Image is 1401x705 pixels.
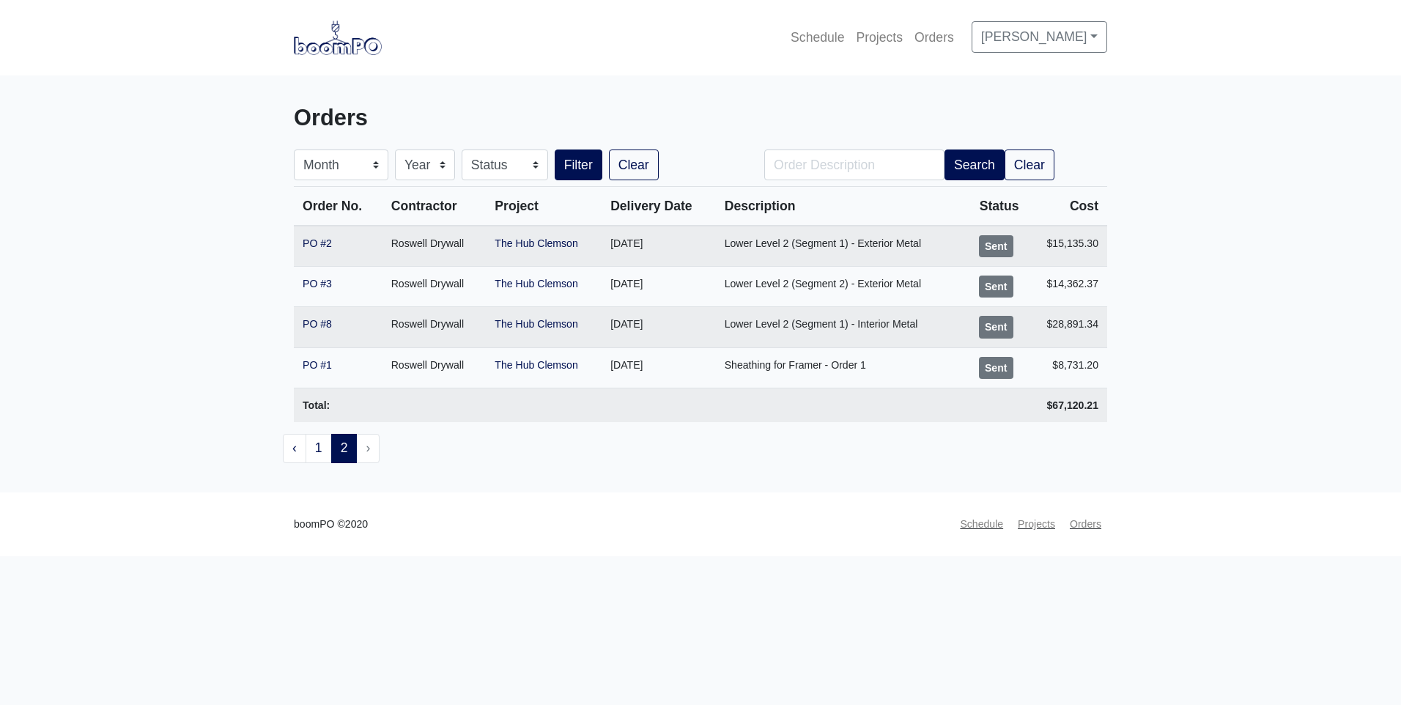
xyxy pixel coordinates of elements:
td: [DATE] [602,226,716,267]
a: PO #3 [303,278,332,289]
td: Roswell Drywall [382,347,487,388]
a: The Hub Clemson [495,237,577,249]
td: Sheathing for Framer - Order 1 [716,347,962,388]
th: Status [961,187,1027,226]
a: Schedule [785,21,850,53]
a: [PERSON_NAME] [972,21,1107,52]
td: Roswell Drywall [382,307,487,347]
a: Orders [1064,510,1107,539]
td: $15,135.30 [1028,226,1108,267]
a: PO #2 [303,237,332,249]
strong: Total: [303,399,330,411]
td: Roswell Drywall [382,267,487,307]
input: Order Description [764,150,945,180]
th: Delivery Date [602,187,716,226]
div: Sent [979,316,1013,338]
a: The Hub Clemson [495,359,577,371]
a: The Hub Clemson [495,318,577,330]
td: Roswell Drywall [382,226,487,267]
th: Project [486,187,602,226]
td: $14,362.37 [1028,267,1108,307]
a: PO #8 [303,318,332,330]
div: Sent [979,357,1013,379]
td: [DATE] [602,347,716,388]
a: Clear [609,150,659,180]
th: Description [716,187,962,226]
a: Schedule [954,510,1009,539]
a: Projects [850,21,909,53]
th: Contractor [382,187,487,226]
img: boomPO [294,21,382,54]
small: boomPO ©2020 [294,516,368,533]
a: Clear [1005,150,1054,180]
a: 1 [306,434,332,463]
td: Lower Level 2 (Segment 2) - Exterior Metal [716,267,962,307]
td: [DATE] [602,307,716,347]
td: Lower Level 2 (Segment 1) - Interior Metal [716,307,962,347]
span: 2 [331,434,358,463]
a: Orders [909,21,960,53]
td: [DATE] [602,267,716,307]
h3: Orders [294,105,690,132]
td: Lower Level 2 (Segment 1) - Exterior Metal [716,226,962,267]
button: Search [945,150,1005,180]
div: Sent [979,276,1013,298]
th: Cost [1028,187,1108,226]
a: Projects [1012,510,1061,539]
div: Sent [979,235,1013,257]
a: The Hub Clemson [495,278,577,289]
a: « Previous [283,434,306,463]
li: Next » [357,434,380,463]
a: PO #1 [303,359,332,371]
td: $8,731.20 [1028,347,1108,388]
th: Order No. [294,187,382,226]
strong: $67,120.21 [1047,399,1098,411]
button: Filter [555,150,602,180]
td: $28,891.34 [1028,307,1108,347]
